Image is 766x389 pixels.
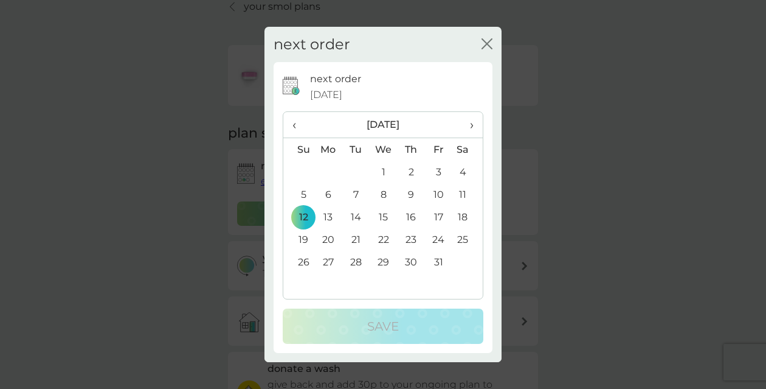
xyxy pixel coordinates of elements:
td: 12 [283,206,314,228]
span: ‹ [292,112,305,138]
td: 16 [398,206,425,228]
td: 26 [283,251,314,273]
td: 28 [342,251,370,273]
td: 1 [370,161,398,183]
td: 30 [398,251,425,273]
td: 25 [452,228,483,251]
td: 15 [370,206,398,228]
td: 29 [370,251,398,273]
button: Save [283,309,483,344]
td: 3 [425,161,452,183]
td: 24 [425,228,452,251]
td: 11 [452,183,483,206]
th: Mo [314,138,342,161]
span: › [461,112,474,138]
td: 23 [398,228,425,251]
td: 22 [370,228,398,251]
th: Fr [425,138,452,161]
td: 6 [314,183,342,206]
td: 18 [452,206,483,228]
td: 8 [370,183,398,206]
th: Th [398,138,425,161]
td: 5 [283,183,314,206]
button: close [481,38,492,51]
th: We [370,138,398,161]
p: next order [310,71,361,87]
td: 31 [425,251,452,273]
td: 10 [425,183,452,206]
span: [DATE] [310,87,342,103]
th: Sa [452,138,483,161]
td: 4 [452,161,483,183]
td: 19 [283,228,314,251]
th: Tu [342,138,370,161]
p: Save [367,317,399,336]
h2: next order [274,36,350,54]
td: 17 [425,206,452,228]
td: 2 [398,161,425,183]
td: 9 [398,183,425,206]
td: 7 [342,183,370,206]
td: 27 [314,251,342,273]
td: 13 [314,206,342,228]
td: 21 [342,228,370,251]
th: [DATE] [314,112,452,138]
th: Su [283,138,314,161]
td: 14 [342,206,370,228]
td: 20 [314,228,342,251]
